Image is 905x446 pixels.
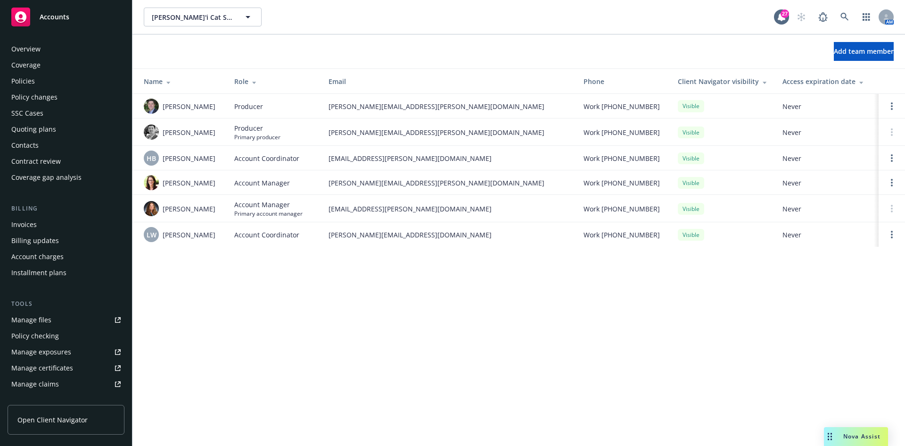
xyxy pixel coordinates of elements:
[8,345,124,360] a: Manage exposures
[147,230,156,240] span: LW
[8,154,124,169] a: Contract review
[584,101,660,111] span: Work [PHONE_NUMBER]
[584,178,660,188] span: Work [PHONE_NUMBER]
[163,153,215,163] span: [PERSON_NAME]
[234,153,299,163] span: Account Coordinator
[144,8,262,26] button: [PERSON_NAME]'i Cat Sanctuary, Inc.
[814,8,832,26] a: Report a Bug
[147,153,156,163] span: HB
[678,203,704,215] div: Visible
[678,152,704,164] div: Visible
[163,204,215,214] span: [PERSON_NAME]
[329,178,568,188] span: [PERSON_NAME][EMAIL_ADDRESS][PERSON_NAME][DOMAIN_NAME]
[11,154,61,169] div: Contract review
[8,377,124,392] a: Manage claims
[163,178,215,188] span: [PERSON_NAME]
[11,345,71,360] div: Manage exposures
[8,4,124,30] a: Accounts
[11,90,58,105] div: Policy changes
[144,125,159,140] img: photo
[835,8,854,26] a: Search
[234,76,313,86] div: Role
[152,12,233,22] span: [PERSON_NAME]'i Cat Sanctuary, Inc.
[11,58,41,73] div: Coverage
[584,230,660,240] span: Work [PHONE_NUMBER]
[11,122,56,137] div: Quoting plans
[234,123,280,133] span: Producer
[8,312,124,328] a: Manage files
[782,178,871,188] span: Never
[8,265,124,280] a: Installment plans
[234,210,303,218] span: Primary account manager
[782,153,871,163] span: Never
[11,393,56,408] div: Manage BORs
[11,328,59,344] div: Policy checking
[329,76,568,86] div: Email
[11,377,59,392] div: Manage claims
[8,122,124,137] a: Quoting plans
[17,415,88,425] span: Open Client Navigator
[234,230,299,240] span: Account Coordinator
[163,101,215,111] span: [PERSON_NAME]
[824,427,836,446] div: Drag to move
[329,153,568,163] span: [EMAIL_ADDRESS][PERSON_NAME][DOMAIN_NAME]
[678,229,704,241] div: Visible
[11,42,41,57] div: Overview
[8,249,124,264] a: Account charges
[8,233,124,248] a: Billing updates
[8,90,124,105] a: Policy changes
[329,127,568,137] span: [PERSON_NAME][EMAIL_ADDRESS][PERSON_NAME][DOMAIN_NAME]
[8,393,124,408] a: Manage BORs
[329,204,568,214] span: [EMAIL_ADDRESS][PERSON_NAME][DOMAIN_NAME]
[8,217,124,232] a: Invoices
[824,427,888,446] button: Nova Assist
[584,76,663,86] div: Phone
[834,42,894,61] button: Add team member
[144,76,219,86] div: Name
[8,42,124,57] a: Overview
[144,201,159,216] img: photo
[678,126,704,138] div: Visible
[782,230,871,240] span: Never
[11,217,37,232] div: Invoices
[886,177,897,188] a: Open options
[234,200,303,210] span: Account Manager
[886,229,897,240] a: Open options
[782,204,871,214] span: Never
[40,13,69,21] span: Accounts
[782,76,871,86] div: Access expiration date
[234,178,290,188] span: Account Manager
[234,101,263,111] span: Producer
[8,170,124,185] a: Coverage gap analysis
[234,133,280,141] span: Primary producer
[843,432,880,440] span: Nova Assist
[329,230,568,240] span: [PERSON_NAME][EMAIL_ADDRESS][DOMAIN_NAME]
[886,101,897,112] a: Open options
[11,106,43,121] div: SSC Cases
[11,170,82,185] div: Coverage gap analysis
[886,152,897,164] a: Open options
[8,106,124,121] a: SSC Cases
[163,127,215,137] span: [PERSON_NAME]
[11,233,59,248] div: Billing updates
[834,47,894,56] span: Add team member
[782,101,871,111] span: Never
[163,230,215,240] span: [PERSON_NAME]
[584,127,660,137] span: Work [PHONE_NUMBER]
[678,177,704,189] div: Visible
[11,138,39,153] div: Contacts
[8,328,124,344] a: Policy checking
[144,99,159,114] img: photo
[8,58,124,73] a: Coverage
[8,204,124,213] div: Billing
[11,361,73,376] div: Manage certificates
[8,299,124,309] div: Tools
[792,8,811,26] a: Start snowing
[11,249,64,264] div: Account charges
[329,101,568,111] span: [PERSON_NAME][EMAIL_ADDRESS][PERSON_NAME][DOMAIN_NAME]
[781,9,789,18] div: 27
[782,127,871,137] span: Never
[857,8,876,26] a: Switch app
[11,265,66,280] div: Installment plans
